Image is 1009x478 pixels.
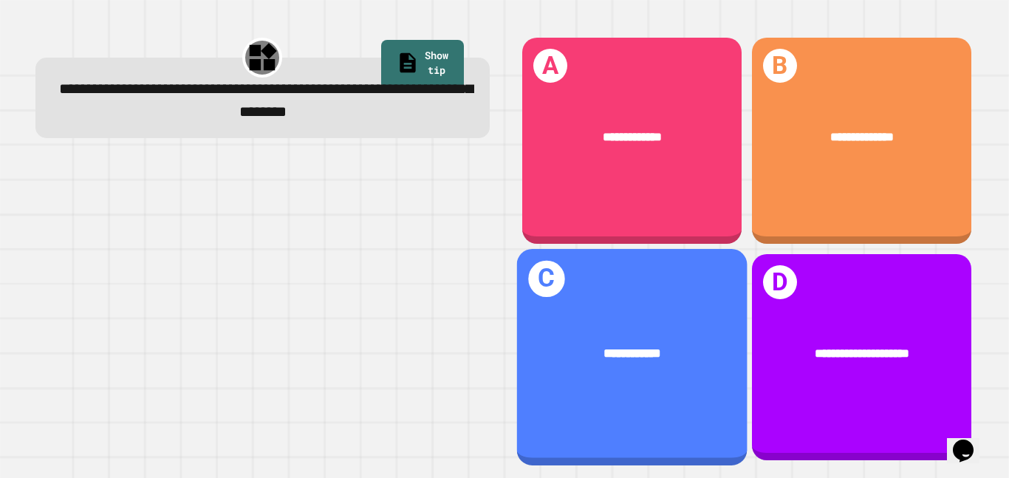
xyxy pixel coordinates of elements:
h1: A [533,49,568,83]
iframe: To enrich screen reader interactions, please activate Accessibility in Grammarly extension settings [947,419,994,463]
h1: C [528,261,564,297]
h1: B [763,49,798,83]
a: Show tip [381,40,464,89]
h1: D [763,265,798,300]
